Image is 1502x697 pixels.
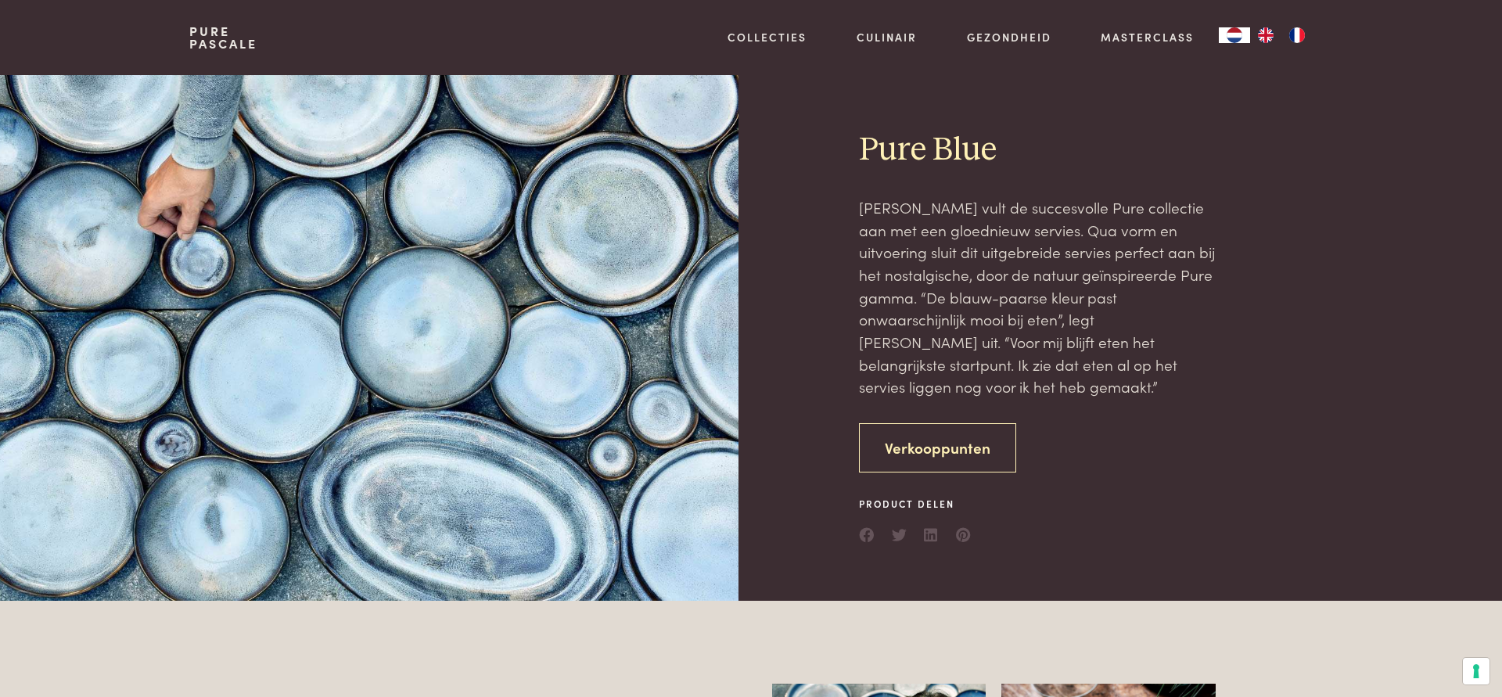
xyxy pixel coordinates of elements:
[1250,27,1281,43] a: EN
[857,29,917,45] a: Culinair
[859,130,1217,171] h2: Pure Blue
[1281,27,1313,43] a: FR
[859,497,972,511] span: Product delen
[1250,27,1313,43] ul: Language list
[1463,658,1489,684] button: Uw voorkeuren voor toestemming voor trackingtechnologieën
[1219,27,1313,43] aside: Language selected: Nederlands
[1101,29,1194,45] a: Masterclass
[859,423,1016,472] a: Verkooppunten
[1219,27,1250,43] a: NL
[967,29,1051,45] a: Gezondheid
[728,29,807,45] a: Collecties
[859,196,1217,398] p: [PERSON_NAME] vult de succesvolle Pure collectie aan met een gloednieuw servies. Qua vorm en uitv...
[189,25,257,50] a: PurePascale
[1219,27,1250,43] div: Language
